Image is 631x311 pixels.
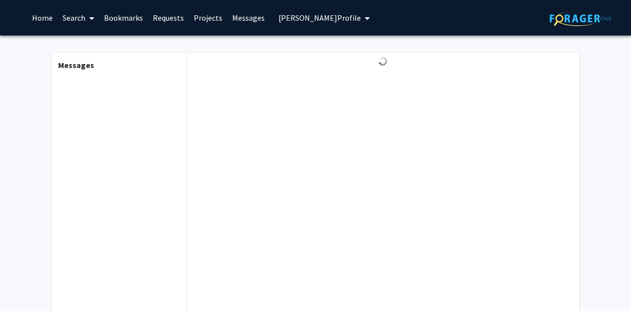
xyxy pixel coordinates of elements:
img: Loading [374,53,391,70]
a: Messages [227,0,270,35]
a: Search [58,0,99,35]
img: ForagerOne Logo [550,11,611,26]
a: Home [27,0,58,35]
a: Projects [189,0,227,35]
span: [PERSON_NAME] Profile [279,13,361,23]
a: Bookmarks [99,0,148,35]
a: Requests [148,0,189,35]
b: Messages [58,60,94,70]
